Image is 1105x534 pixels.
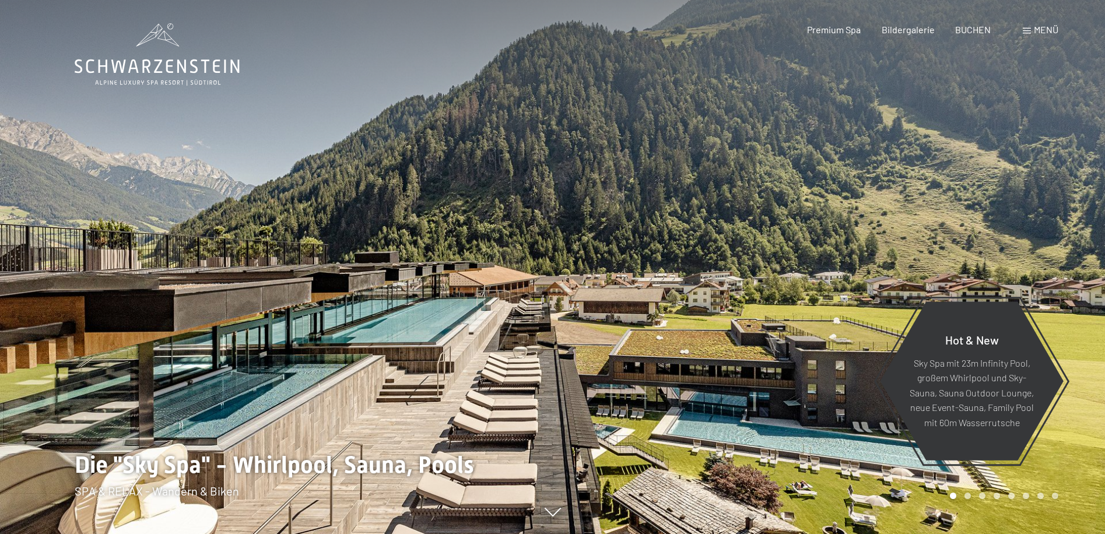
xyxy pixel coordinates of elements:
span: Menü [1034,24,1058,35]
div: Carousel Pagination [946,493,1058,499]
div: Carousel Page 5 [1008,493,1015,499]
div: Carousel Page 1 (Current Slide) [950,493,956,499]
div: Carousel Page 2 [964,493,971,499]
div: Carousel Page 3 [979,493,985,499]
div: Carousel Page 8 [1052,493,1058,499]
a: BUCHEN [955,24,991,35]
a: Bildergalerie [882,24,935,35]
a: Premium Spa [807,24,861,35]
a: Hot & New Sky Spa mit 23m Infinity Pool, großem Whirlpool und Sky-Sauna, Sauna Outdoor Lounge, ne... [879,301,1064,461]
div: Carousel Page 6 [1023,493,1029,499]
div: Carousel Page 7 [1037,493,1044,499]
div: Carousel Page 4 [994,493,1000,499]
span: Hot & New [945,332,999,346]
p: Sky Spa mit 23m Infinity Pool, großem Whirlpool und Sky-Sauna, Sauna Outdoor Lounge, neue Event-S... [908,355,1035,430]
